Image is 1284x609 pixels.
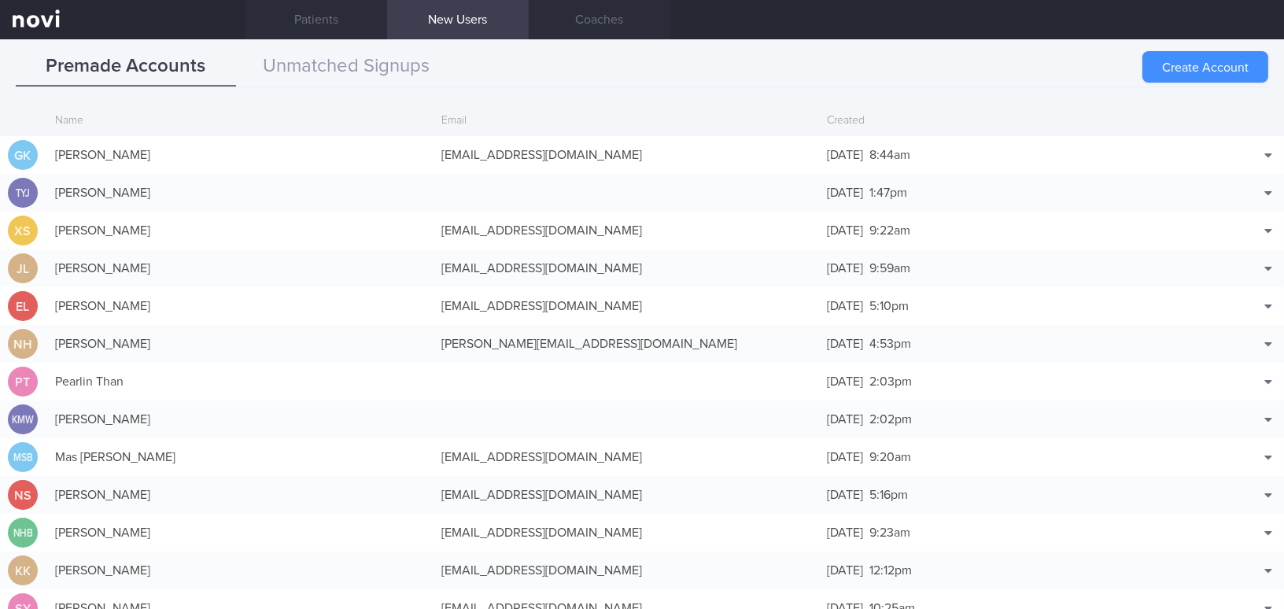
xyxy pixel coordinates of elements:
span: 9:22am [869,224,910,237]
div: [EMAIL_ADDRESS][DOMAIN_NAME] [434,139,820,171]
span: 9:23am [869,526,910,539]
span: 5:10pm [869,300,909,312]
div: [EMAIL_ADDRESS][DOMAIN_NAME] [434,517,820,548]
div: [PERSON_NAME] [47,253,434,284]
span: [DATE] [827,300,863,312]
span: 5:16pm [869,489,908,501]
div: NS [8,480,38,511]
div: KK [8,555,38,586]
div: GK [8,140,38,171]
div: Name [47,106,434,136]
span: 9:59am [869,262,910,275]
div: [PERSON_NAME] [47,139,434,171]
div: TYJ [10,178,35,209]
span: 2:02pm [869,413,912,426]
span: 9:20am [869,451,911,463]
span: [DATE] [827,564,863,577]
div: [EMAIL_ADDRESS][DOMAIN_NAME] [434,479,820,511]
button: Unmatched Signups [236,47,456,87]
div: [PERSON_NAME] [47,215,434,246]
div: JL [8,253,38,284]
div: [PERSON_NAME][EMAIL_ADDRESS][DOMAIN_NAME] [434,328,820,360]
span: [DATE] [827,489,863,501]
div: KMW [10,404,35,435]
div: [PERSON_NAME] [47,555,434,586]
div: XS [8,216,38,246]
span: 1:47pm [869,186,907,199]
div: [EMAIL_ADDRESS][DOMAIN_NAME] [434,215,820,246]
span: [DATE] [827,149,863,161]
span: 2:03pm [869,375,912,388]
div: [PERSON_NAME] [47,177,434,209]
span: 4:53pm [869,338,911,350]
div: [EMAIL_ADDRESS][DOMAIN_NAME] [434,290,820,322]
button: Create Account [1142,51,1268,83]
div: EL [8,291,38,322]
span: [DATE] [827,413,863,426]
div: [PERSON_NAME] [47,517,434,548]
span: 8:44am [869,149,910,161]
div: NHB [10,518,35,548]
div: MSB [10,442,35,473]
span: [DATE] [827,526,863,539]
div: Mas [PERSON_NAME] [47,441,434,473]
div: [PERSON_NAME] [47,328,434,360]
div: [EMAIL_ADDRESS][DOMAIN_NAME] [434,253,820,284]
div: NH [8,329,38,360]
span: [DATE] [827,338,863,350]
span: [DATE] [827,451,863,463]
div: Pearlin Than [47,366,434,397]
button: Premade Accounts [16,47,236,87]
div: Email [434,106,820,136]
div: [PERSON_NAME] [47,404,434,435]
span: [DATE] [827,224,863,237]
span: [DATE] [827,375,863,388]
div: [EMAIL_ADDRESS][DOMAIN_NAME] [434,555,820,586]
div: PT [8,367,38,397]
span: [DATE] [827,262,863,275]
span: 12:12pm [869,564,912,577]
div: [PERSON_NAME] [47,479,434,511]
div: [PERSON_NAME] [47,290,434,322]
div: [EMAIL_ADDRESS][DOMAIN_NAME] [434,441,820,473]
span: [DATE] [827,186,863,199]
div: Created [819,106,1205,136]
